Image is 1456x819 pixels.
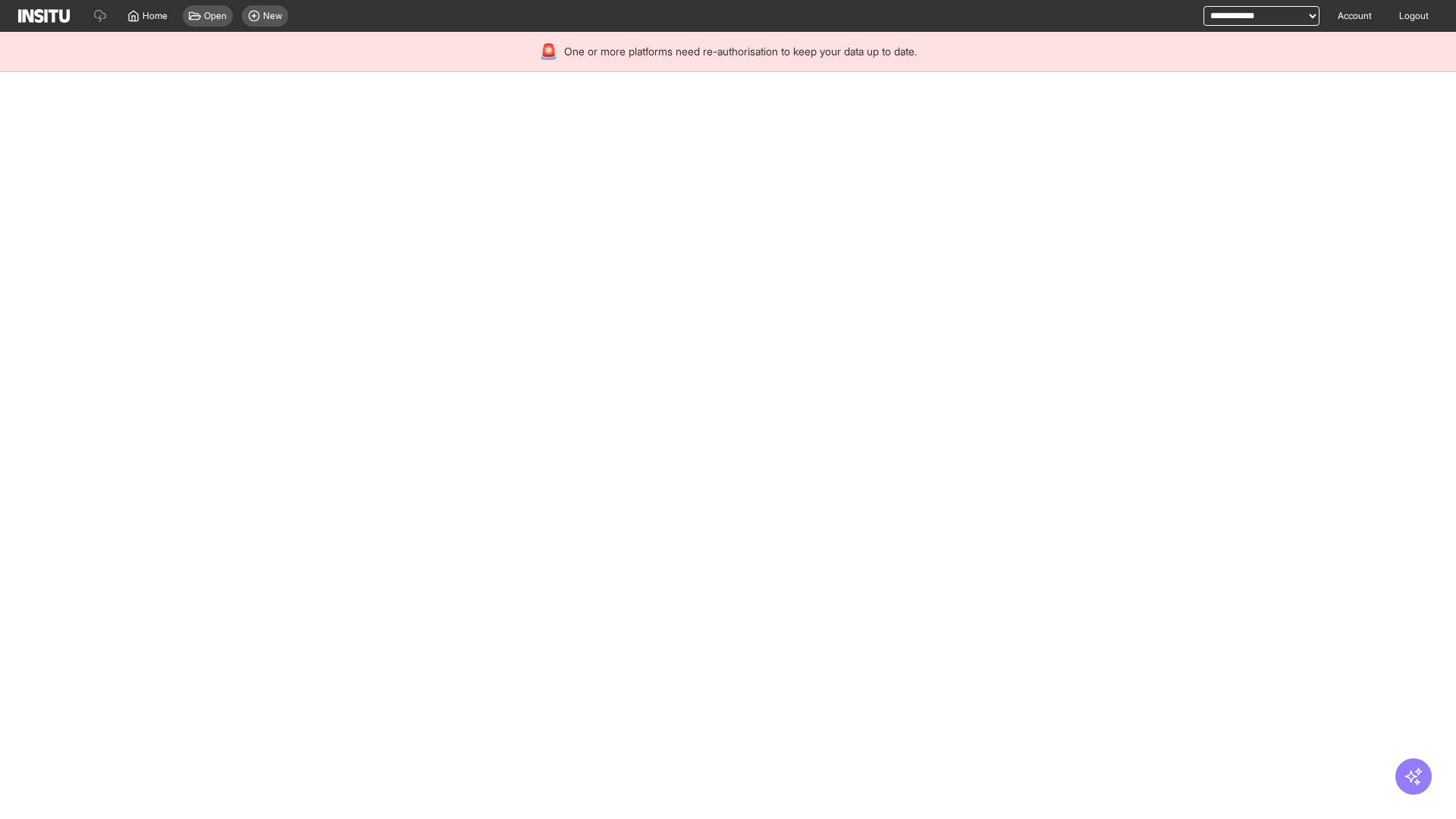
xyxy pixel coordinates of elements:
[263,10,282,22] span: New
[204,10,227,22] span: Open
[564,44,917,59] span: One or more platforms need re-authorisation to keep your data up to date.
[18,9,70,23] img: Logo
[143,10,168,22] span: Home
[539,41,558,62] div: 🚨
